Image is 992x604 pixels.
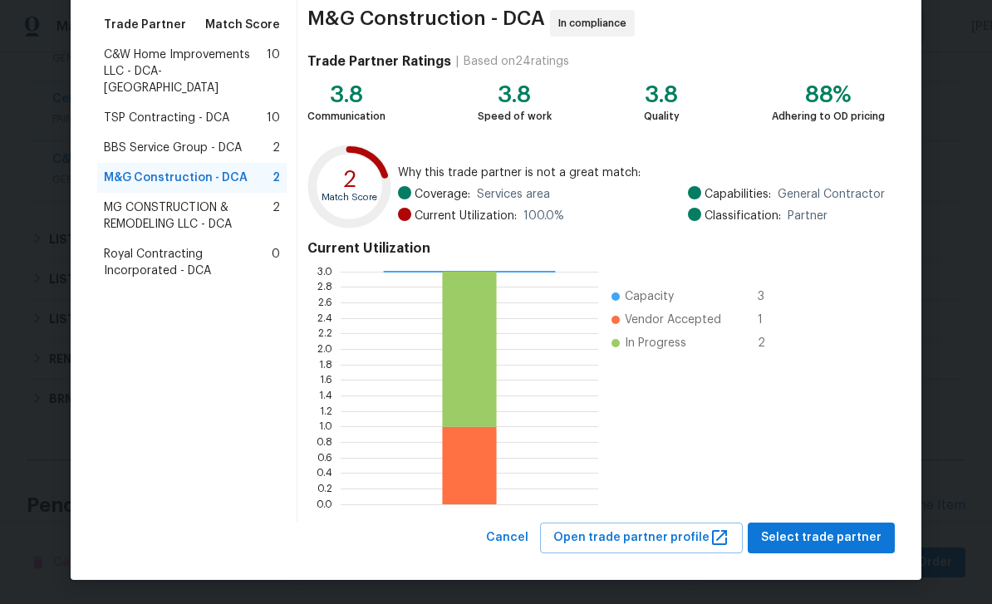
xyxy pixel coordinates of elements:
span: Capabilities: [705,186,771,203]
div: Quality [644,108,680,125]
span: BBS Service Group - DCA [104,140,242,156]
span: M&G Construction - DCA [307,10,545,37]
span: M&G Construction - DCA [104,169,248,186]
span: 100.0 % [523,208,564,224]
span: Cancel [486,528,528,548]
span: MG CONSTRUCTION & REMODELING LLC - DCA [104,199,273,233]
text: Match Score [322,193,377,202]
div: Speed of work [478,108,552,125]
text: 1.4 [319,390,332,400]
span: 10 [267,110,280,126]
span: 3 [758,288,784,305]
text: 0.8 [317,437,332,447]
text: 1.8 [319,360,332,370]
span: C&W Home Improvements LLC - DCA-[GEOGRAPHIC_DATA] [104,47,267,96]
span: TSP Contracting - DCA [104,110,229,126]
text: 0.0 [317,499,332,509]
div: 88% [772,86,885,103]
h4: Trade Partner Ratings [307,53,451,70]
text: 0.6 [317,453,332,463]
span: Coverage: [415,186,470,203]
span: Partner [788,208,827,224]
span: Current Utilization: [415,208,517,224]
div: Adhering to OD pricing [772,108,885,125]
text: 2.4 [317,313,332,323]
span: Open trade partner profile [553,528,729,548]
text: 1.0 [319,421,332,431]
text: 0.4 [317,468,332,478]
span: Select trade partner [761,528,882,548]
span: 2 [273,169,280,186]
span: Why this trade partner is not a great match: [398,165,885,181]
div: 3.8 [478,86,552,103]
span: 2 [758,335,784,351]
span: Vendor Accepted [625,312,721,328]
div: 3.8 [307,86,386,103]
div: | [451,53,464,70]
text: 0.2 [317,484,332,494]
text: 1.6 [320,375,332,385]
text: 2.2 [318,328,332,338]
text: 1.2 [320,406,332,416]
span: 2 [273,140,280,156]
span: Capacity [625,288,674,305]
span: General Contractor [778,186,885,203]
span: Match Score [205,17,280,33]
text: 2.0 [317,344,332,354]
span: Trade Partner [104,17,186,33]
span: In Progress [625,335,686,351]
button: Cancel [479,523,535,553]
span: Royal Contracting Incorporated - DCA [104,246,272,279]
span: Classification: [705,208,781,224]
span: 1 [758,312,784,328]
span: 10 [267,47,280,96]
span: 0 [272,246,280,279]
div: 3.8 [644,86,680,103]
button: Open trade partner profile [540,523,743,553]
span: 2 [273,199,280,233]
text: 2 [343,168,356,191]
text: 2.8 [317,282,332,292]
h4: Current Utilization [307,240,885,257]
span: In compliance [558,15,633,32]
div: Communication [307,108,386,125]
span: Services area [477,186,550,203]
div: Based on 24 ratings [464,53,569,70]
text: 3.0 [317,267,332,277]
text: 2.6 [318,297,332,307]
button: Select trade partner [748,523,895,553]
